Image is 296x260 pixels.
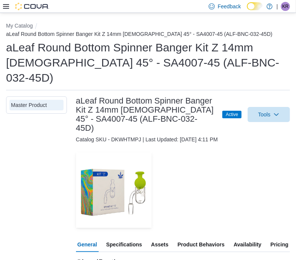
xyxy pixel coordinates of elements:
[76,136,290,143] div: Catalog SKU - DKWHTMPJ | Last Updated: [DATE] 4:11 PM
[248,107,290,122] button: Tools
[247,2,263,10] input: Dark Mode
[226,111,238,118] span: Active
[15,3,49,10] img: Cova
[258,111,271,118] span: Tools
[6,31,273,37] button: aLeaf Round Bottom Spinner Banger Kit Z 14mm [DEMOGRAPHIC_DATA] 45° - SA4007-45 (ALF-BNC-032-45D)
[276,2,278,11] p: |
[6,40,290,85] h1: aLeaf Round Bottom Spinner Banger Kit Z 14mm [DEMOGRAPHIC_DATA] 45° - SA4007-45 (ALF-BNC-032-45D)
[76,152,152,228] img: Image for aLeaf Round Bottom Spinner Banger Kit Z 14mm Male 45° - SA4007-45 (ALF-BNC-032-45D)
[234,237,261,252] span: Availability
[6,22,290,39] nav: An example of EuiBreadcrumbs
[76,96,215,133] h3: aLeaf Round Bottom Spinner Banger Kit Z 14mm [DEMOGRAPHIC_DATA] 45° - SA4007-45 (ALF-BNC-032-45D)
[282,2,289,11] span: KR
[281,2,290,11] div: Keith Rideout
[271,237,288,252] span: Pricing
[178,237,225,252] span: Product Behaviors
[6,23,33,29] button: My Catalog
[151,237,169,252] span: Assets
[11,101,62,109] div: Master Product
[106,237,142,252] span: Specifications
[218,3,241,10] span: Feedback
[222,111,242,118] span: Active
[77,237,97,252] span: General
